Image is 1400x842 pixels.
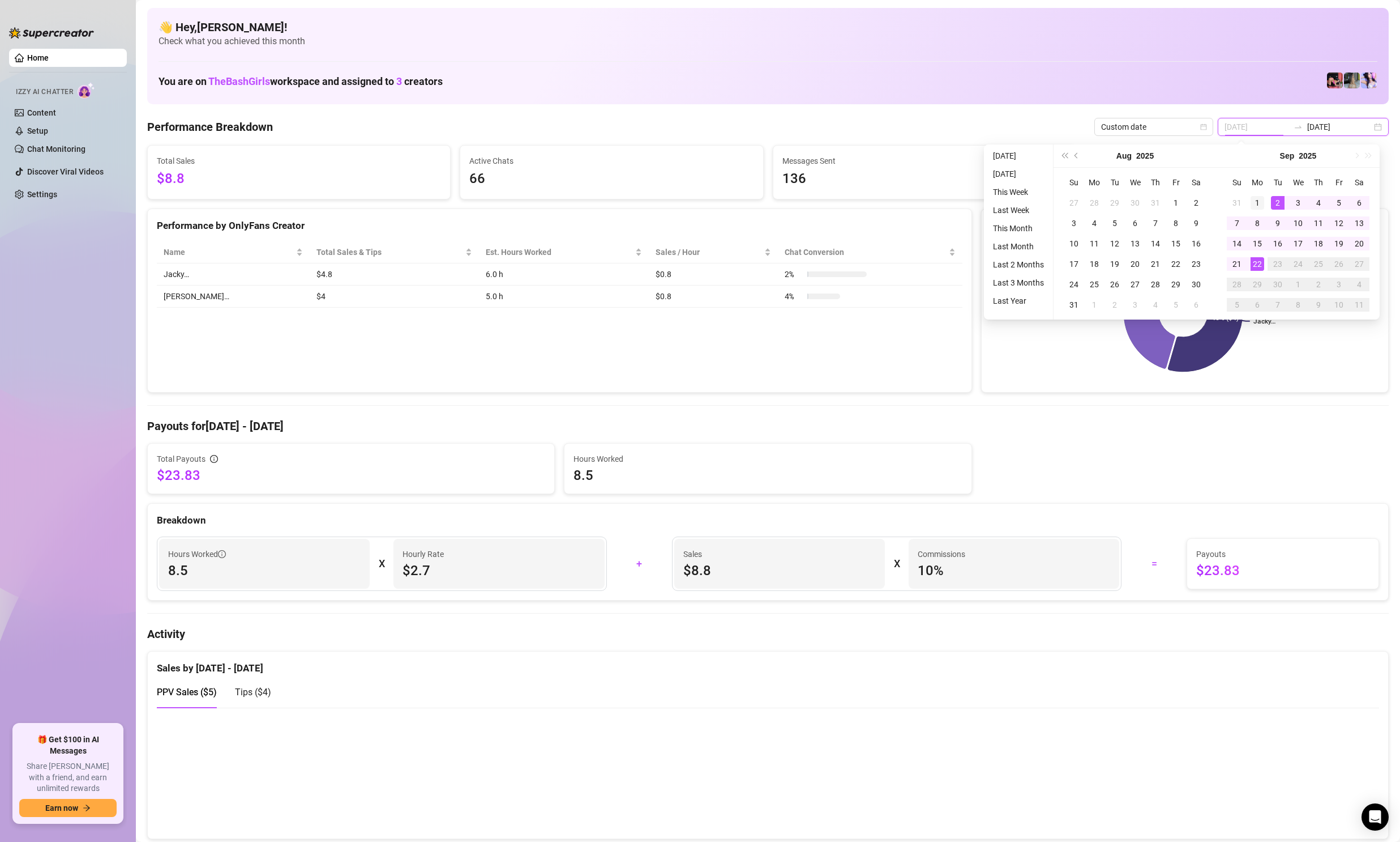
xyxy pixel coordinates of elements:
[147,418,1389,434] h4: Payouts for [DATE] - [DATE]
[1104,172,1125,193] th: Tu
[614,555,665,573] div: +
[1230,257,1244,271] div: 21
[9,27,94,39] img: logo-BBDzfeDw.svg
[1064,233,1084,254] td: 2025-08-10
[649,241,777,263] th: Sales / Hour
[1349,172,1369,193] th: Sa
[1271,257,1285,271] div: 23
[1186,172,1206,193] th: Sa
[1071,144,1083,167] button: Previous month (PageUp)
[1247,233,1268,254] td: 2025-09-15
[1352,196,1366,210] div: 6
[1058,144,1071,167] button: Last year (Control + left)
[1308,274,1329,295] td: 2025-10-02
[988,294,1048,308] li: Last Year
[988,203,1048,217] li: Last Week
[1084,172,1104,193] th: Mo
[1312,278,1325,291] div: 2
[1064,172,1084,193] th: Su
[1230,216,1244,230] div: 7
[1291,216,1305,230] div: 10
[1189,278,1203,291] div: 30
[208,75,270,87] span: TheBashGirls
[1329,233,1349,254] td: 2025-09-19
[168,548,226,560] span: Hours Worked
[16,87,73,97] span: Izzy AI Chatter
[1128,278,1142,291] div: 27
[27,144,85,154] a: Chat Monitoring
[1136,144,1154,167] button: Choose a year
[1288,295,1308,315] td: 2025-10-08
[403,562,595,580] span: $2.7
[1247,295,1268,315] td: 2025-10-06
[1268,213,1288,233] td: 2025-09-09
[1329,172,1349,193] th: Fr
[1084,254,1104,274] td: 2025-08-18
[1064,254,1084,274] td: 2025-08-17
[649,263,777,286] td: $0.8
[1128,237,1142,250] div: 13
[1288,274,1308,295] td: 2025-10-01
[1299,144,1316,167] button: Choose a year
[1116,144,1132,167] button: Choose a month
[1128,257,1142,271] div: 20
[27,126,48,135] a: Setup
[1149,298,1162,312] div: 4
[683,562,876,580] span: $8.8
[1149,196,1162,210] div: 31
[1104,295,1125,315] td: 2025-09-02
[1312,237,1325,250] div: 18
[988,240,1048,253] li: Last Month
[1332,237,1346,250] div: 19
[27,167,104,176] a: Discover Viral Videos
[469,155,753,167] span: Active Chats
[1312,298,1325,312] div: 9
[1067,237,1081,250] div: 10
[1312,257,1325,271] div: 25
[1200,124,1207,130] span: calendar
[1227,233,1247,254] td: 2025-09-14
[157,263,310,286] td: Jacky…
[1230,196,1244,210] div: 31
[1268,172,1288,193] th: Tu
[310,241,479,263] th: Total Sales & Tips
[1268,295,1288,315] td: 2025-10-07
[1312,196,1325,210] div: 4
[1067,257,1081,271] div: 17
[1247,172,1268,193] th: Mo
[1125,233,1145,254] td: 2025-08-13
[1186,233,1206,254] td: 2025-08-16
[1312,216,1325,230] div: 11
[1084,233,1104,254] td: 2025-08-11
[1271,278,1285,291] div: 30
[1125,172,1145,193] th: We
[1251,278,1264,291] div: 29
[1145,233,1166,254] td: 2025-08-14
[1186,213,1206,233] td: 2025-08-09
[1186,274,1206,295] td: 2025-08-30
[1149,237,1162,250] div: 14
[157,286,310,308] td: [PERSON_NAME]…
[1067,278,1081,291] div: 24
[157,687,217,698] span: PPV Sales ( $5 )
[785,246,947,258] span: Chat Conversion
[1108,298,1121,312] div: 2
[19,799,117,817] button: Earn nowarrow-right
[1145,213,1166,233] td: 2025-08-07
[218,550,226,558] span: info-circle
[1291,298,1305,312] div: 8
[1352,257,1366,271] div: 27
[1227,274,1247,295] td: 2025-09-28
[235,687,271,698] span: Tips ( $4 )
[1125,193,1145,213] td: 2025-07-30
[1125,274,1145,295] td: 2025-08-27
[1268,254,1288,274] td: 2025-09-23
[1291,196,1305,210] div: 3
[1251,216,1264,230] div: 8
[1288,172,1308,193] th: We
[210,455,218,463] span: info-circle
[1169,196,1183,210] div: 1
[159,19,1377,35] h4: 👋 Hey, [PERSON_NAME] !
[1104,254,1125,274] td: 2025-08-19
[1189,298,1203,312] div: 6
